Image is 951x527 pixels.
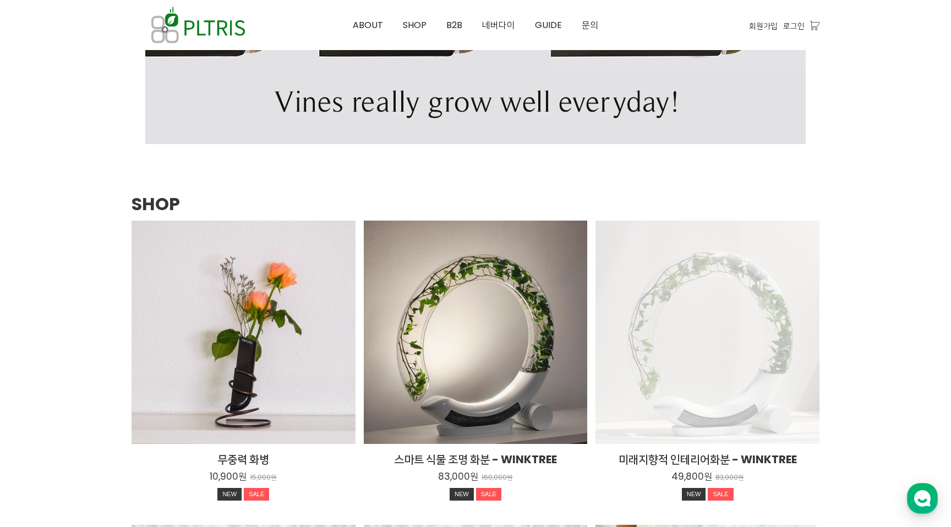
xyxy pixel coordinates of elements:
strong: SHOP [132,191,180,216]
h2: 무중력 화병 [132,452,356,467]
div: NEW [682,488,706,501]
a: 회원가입 [749,20,778,32]
a: SHOP [393,1,436,50]
div: SALE [476,488,501,501]
a: 설정 [142,349,211,376]
a: 로그인 [783,20,805,32]
div: SALE [708,488,733,501]
p: 49,800원 [671,470,712,482]
span: SHOP [403,19,427,31]
a: ABOUT [343,1,393,50]
p: 160,000원 [482,474,513,482]
a: 문의 [572,1,608,50]
div: SALE [244,488,269,501]
p: 83,000원 [715,474,744,482]
span: ABOUT [353,19,383,31]
span: 설정 [170,365,183,374]
a: GUIDE [525,1,572,50]
p: 83,000원 [438,470,478,482]
span: 네버다이 [482,19,515,31]
a: B2B [436,1,472,50]
div: NEW [217,488,242,501]
a: 무중력 화병 10,900원 15,000원 NEWSALE [132,452,356,505]
a: 미래지향적 인테리어화분 - WINKTREE 49,800원 83,000원 NEWSALE [595,452,819,505]
a: 대화 [73,349,142,376]
p: 10,900원 [210,470,247,482]
span: B2B [446,19,462,31]
h2: 스마트 식물 조명 화분 - WINKTREE [364,452,588,467]
div: NEW [450,488,474,501]
span: 대화 [101,366,114,375]
span: GUIDE [535,19,562,31]
a: 스마트 식물 조명 화분 - WINKTREE 83,000원 160,000원 NEWSALE [364,452,588,505]
span: 문의 [582,19,598,31]
a: 네버다이 [472,1,525,50]
span: 홈 [35,365,41,374]
p: 15,000원 [250,474,277,482]
a: 홈 [3,349,73,376]
h2: 미래지향적 인테리어화분 - WINKTREE [595,452,819,467]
